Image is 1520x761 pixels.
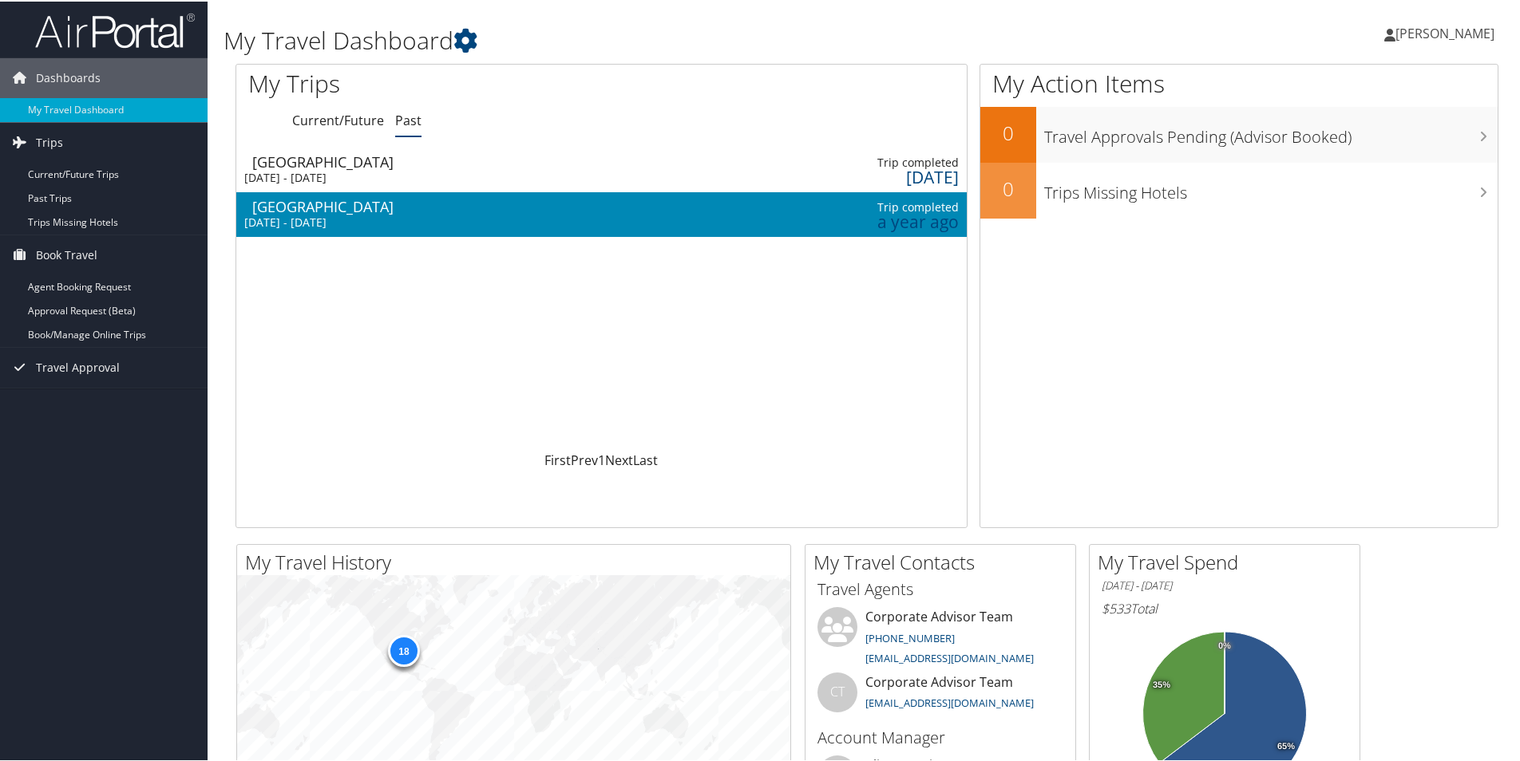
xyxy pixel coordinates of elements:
[1044,116,1498,147] h3: Travel Approvals Pending (Advisor Booked)
[1102,598,1348,616] h6: Total
[1277,740,1295,750] tspan: 65%
[980,174,1036,201] h2: 0
[817,577,1063,599] h3: Travel Agents
[980,105,1498,161] a: 0Travel Approvals Pending (Advisor Booked)
[252,198,422,212] div: [GEOGRAPHIC_DATA]
[809,605,1071,671] li: Corporate Advisor Team
[865,629,955,644] a: [PHONE_NUMBER]
[1218,640,1231,649] tspan: 0%
[633,450,658,467] a: Last
[244,169,414,183] div: [DATE] - [DATE]
[980,161,1498,217] a: 0Trips Missing Hotels
[1044,172,1498,203] h3: Trips Missing Hotels
[865,649,1034,664] a: [EMAIL_ADDRESS][DOMAIN_NAME]
[817,671,857,711] div: CT
[245,547,790,574] h2: My Travel History
[809,671,1071,723] li: Corporate Advisor Team
[1395,23,1494,41] span: [PERSON_NAME]
[36,346,120,386] span: Travel Approval
[292,110,384,128] a: Current/Future
[813,547,1075,574] h2: My Travel Contacts
[980,65,1498,99] h1: My Action Items
[1098,547,1360,574] h2: My Travel Spend
[248,65,651,99] h1: My Trips
[36,121,63,161] span: Trips
[817,725,1063,747] h3: Account Manager
[793,213,958,227] div: a year ago
[544,450,571,467] a: First
[1153,679,1170,688] tspan: 35%
[605,450,633,467] a: Next
[980,118,1036,145] h2: 0
[865,694,1034,708] a: [EMAIL_ADDRESS][DOMAIN_NAME]
[244,214,414,228] div: [DATE] - [DATE]
[35,10,195,48] img: airportal-logo.png
[1102,577,1348,592] h6: [DATE] - [DATE]
[793,154,958,168] div: Trip completed
[395,110,422,128] a: Past
[252,153,422,168] div: [GEOGRAPHIC_DATA]
[598,450,605,467] a: 1
[1384,8,1510,56] a: [PERSON_NAME]
[793,199,958,213] div: Trip completed
[571,450,598,467] a: Prev
[36,57,101,97] span: Dashboards
[793,168,958,183] div: [DATE]
[388,633,420,665] div: 18
[224,22,1082,56] h1: My Travel Dashboard
[1102,598,1130,616] span: $533
[36,234,97,274] span: Book Travel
